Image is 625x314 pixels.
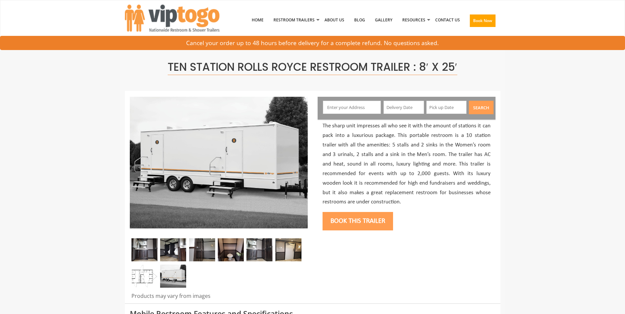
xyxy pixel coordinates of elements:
img: Inside view of Ten Station Rolls Royce with one stall [218,238,244,261]
button: Book this trailer [323,212,393,230]
a: Book Now [465,3,500,41]
img: Inside view of a restroom station with two sinks, one mirror and three doors [131,238,157,261]
a: Resources [397,3,430,37]
button: Search [469,101,494,114]
span: Ten Station Rolls Royce Restroom Trailer : 8′ x 25′ [168,59,457,75]
a: Gallery [370,3,397,37]
img: A front view of trailer booth with ten restrooms, and two doors with male and female sign on them [130,97,308,228]
img: Inside view of Ten Station Rolls Royce with three Urinals [160,238,186,261]
input: Delivery Date [384,101,424,114]
input: Pick up Date [426,101,467,114]
a: About Us [320,3,349,37]
p: The sharp unit impresses all who see it with the amount of stations it can pack into a luxurious ... [323,121,491,207]
a: Restroom Trailers [269,3,320,37]
input: Enter your Address [323,101,381,114]
a: Contact Us [430,3,465,37]
img: Inside view of Ten Station Rolls Royce Sinks and Mirror [246,238,272,261]
img: Ten Station Rolls Royce Interior with wall lamp and door [275,238,301,261]
a: Blog [349,3,370,37]
a: Home [247,3,269,37]
button: Book Now [470,14,496,27]
img: Ten Station Rolls Royce inside doors [189,238,215,261]
div: Products may vary from images [130,292,308,303]
img: A front view of trailer booth with ten restrooms, and two doors with male and female sign on them [160,265,186,288]
img: VIPTOGO [125,5,219,32]
img: Floor Plan of 10 station restroom with sink and toilet [131,265,157,288]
